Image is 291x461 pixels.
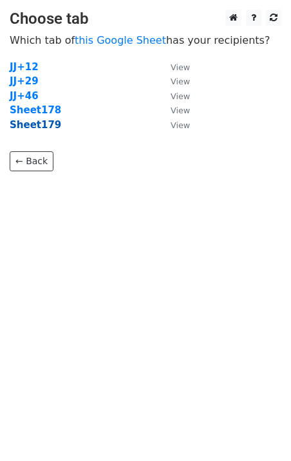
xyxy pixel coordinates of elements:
[75,34,166,46] a: this Google Sheet
[227,399,291,461] iframe: Chat Widget
[10,90,39,102] a: JJ+46
[10,33,281,47] p: Which tab of has your recipients?
[158,90,190,102] a: View
[10,104,61,116] a: Sheet178
[171,77,190,86] small: View
[10,119,61,131] a: Sheet179
[171,120,190,130] small: View
[171,91,190,101] small: View
[158,104,190,116] a: View
[171,106,190,115] small: View
[171,62,190,72] small: View
[158,75,190,87] a: View
[10,75,39,87] a: JJ+29
[10,10,281,28] h3: Choose tab
[158,61,190,73] a: View
[158,119,190,131] a: View
[10,151,53,171] a: ← Back
[10,61,39,73] a: JJ+12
